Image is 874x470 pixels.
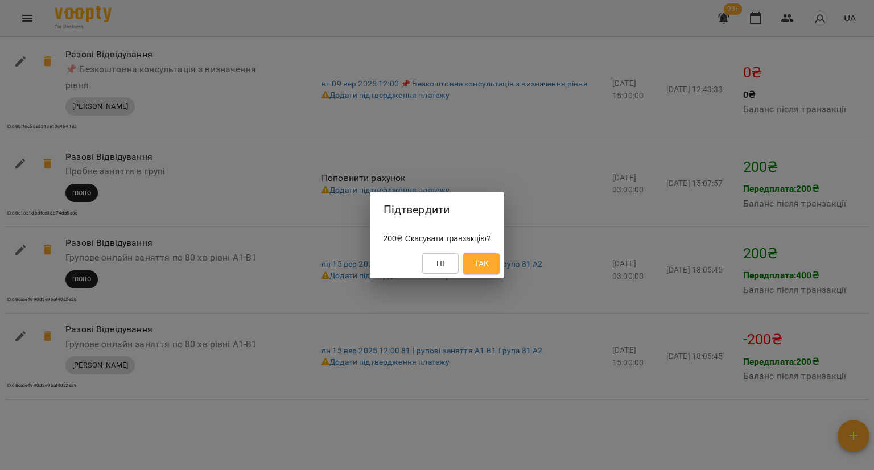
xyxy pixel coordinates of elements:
button: Ні [422,253,459,274]
span: Так [474,257,489,270]
span: Ні [436,257,445,270]
button: Так [463,253,500,274]
h2: Підтвердити [384,201,491,218]
div: 200₴ Скасувати транзакцію? [370,228,505,249]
